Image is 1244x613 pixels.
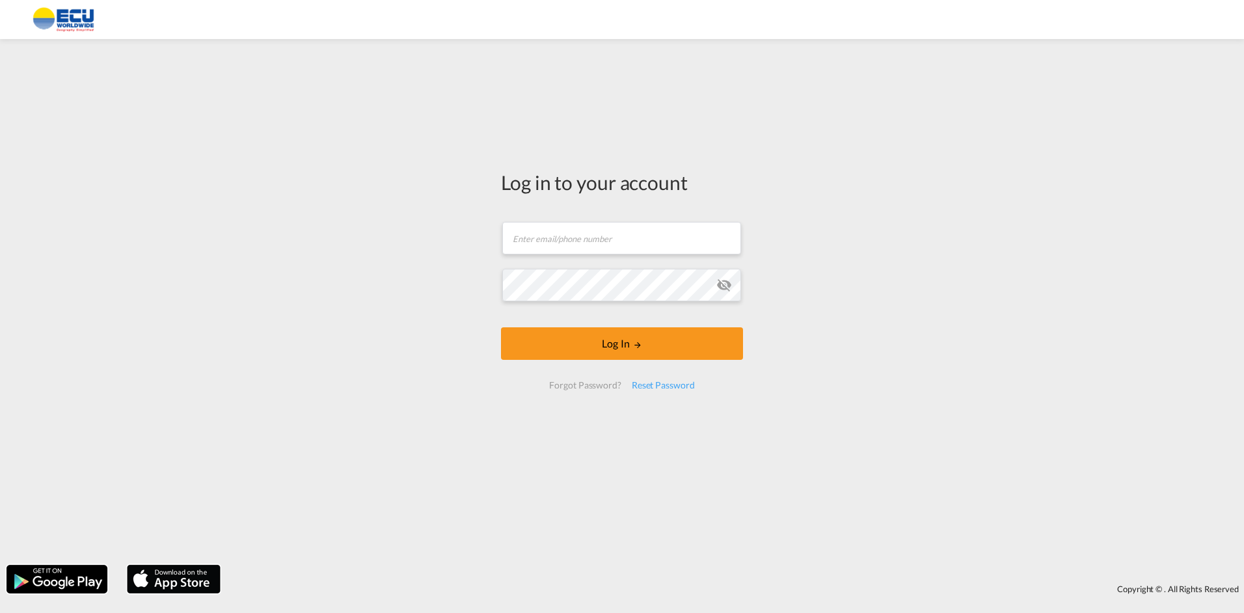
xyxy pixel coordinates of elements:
[5,564,109,595] img: google.png
[716,277,732,293] md-icon: icon-eye-off
[20,5,107,34] img: 6cccb1402a9411edb762cf9624ab9cda.png
[627,374,700,397] div: Reset Password
[126,564,222,595] img: apple.png
[501,169,743,196] div: Log in to your account
[227,578,1244,600] div: Copyright © . All Rights Reserved
[501,327,743,360] button: LOGIN
[544,374,626,397] div: Forgot Password?
[502,222,741,254] input: Enter email/phone number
